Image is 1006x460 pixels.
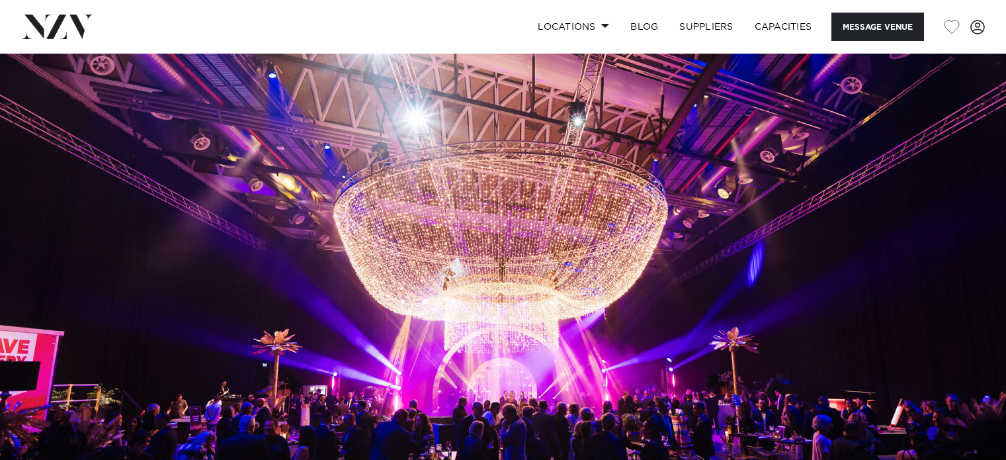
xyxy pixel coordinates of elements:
a: SUPPLIERS [669,13,743,41]
a: Capacities [744,13,823,41]
a: Locations [527,13,620,41]
button: Message Venue [831,13,924,41]
a: BLOG [620,13,669,41]
img: nzv-logo.png [21,15,93,38]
